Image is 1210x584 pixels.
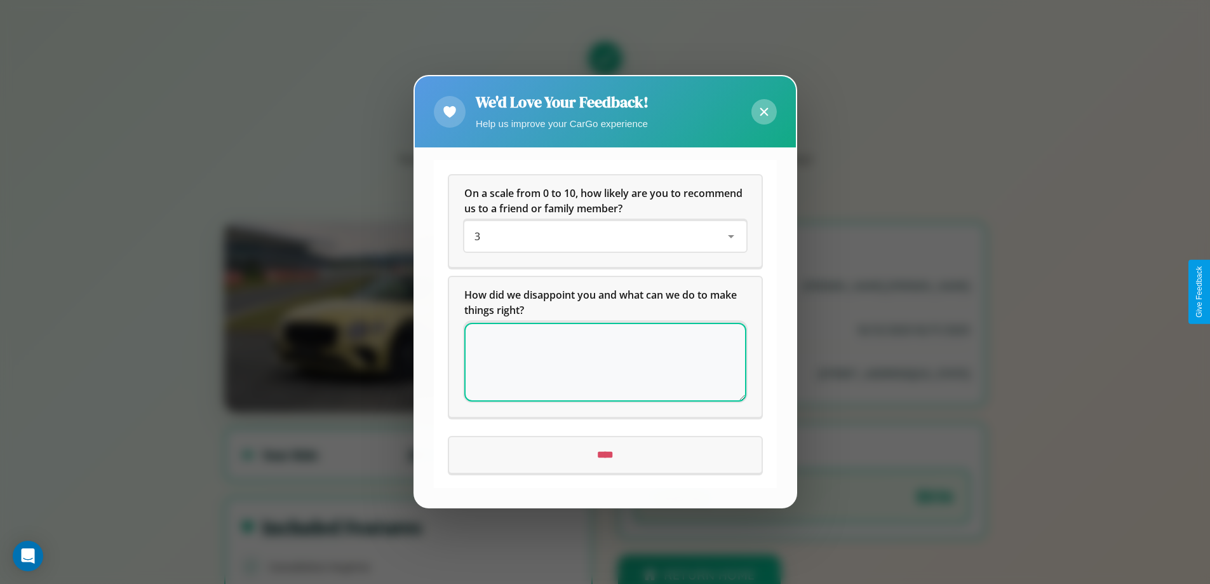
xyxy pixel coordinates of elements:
[476,115,649,132] p: Help us improve your CarGo experience
[449,176,762,268] div: On a scale from 0 to 10, how likely are you to recommend us to a friend or family member?
[464,186,746,217] h5: On a scale from 0 to 10, how likely are you to recommend us to a friend or family member?
[474,230,480,244] span: 3
[13,541,43,571] div: Open Intercom Messenger
[476,92,649,112] h2: We'd Love Your Feedback!
[464,289,739,318] span: How did we disappoint you and what can we do to make things right?
[1195,266,1204,318] div: Give Feedback
[464,187,745,216] span: On a scale from 0 to 10, how likely are you to recommend us to a friend or family member?
[464,222,746,252] div: On a scale from 0 to 10, how likely are you to recommend us to a friend or family member?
